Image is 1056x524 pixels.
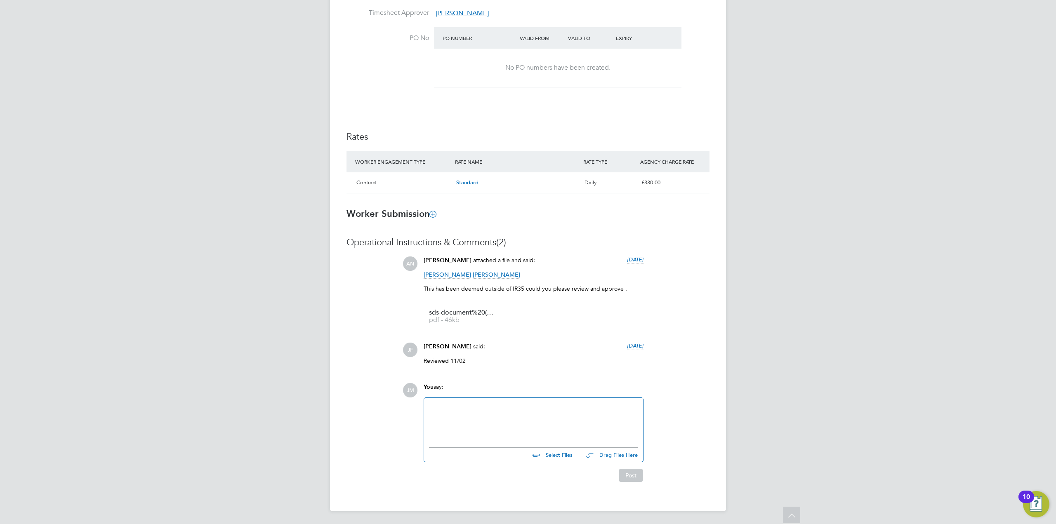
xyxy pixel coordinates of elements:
label: Timesheet Approver [346,9,429,17]
div: Valid From [518,31,566,45]
div: Contract [353,176,453,190]
div: 10 [1023,497,1030,508]
button: Post [619,469,643,482]
span: AN [403,256,417,271]
b: Worker Submission [346,208,436,219]
div: AGENCY CHARGE RATE [638,154,709,169]
span: pdf - 46kb [429,317,495,323]
span: (2) [496,237,506,248]
label: PO No [346,34,429,42]
span: [PERSON_NAME] [424,271,471,279]
div: RATE NAME [453,154,581,169]
div: RATE TYPE [581,154,638,169]
span: sds-document%20(14) [429,310,495,316]
span: JM [403,383,417,397]
span: Standard [456,179,478,186]
button: Open Resource Center, 10 new notifications [1023,491,1049,517]
span: [DATE] [627,342,643,349]
div: WORKER ENGAGEMENT TYPE [353,154,453,169]
span: [PERSON_NAME] [473,271,520,279]
h3: Rates [346,131,709,143]
span: said: [473,343,485,350]
div: No PO numbers have been created. [442,63,673,72]
div: PO Number [441,31,518,45]
span: JF [403,343,417,357]
button: Drag Files Here [579,446,638,464]
span: [PERSON_NAME] [424,343,471,350]
div: say: [424,383,643,397]
div: Expiry [614,31,662,45]
span: [PERSON_NAME] [424,257,471,264]
span: [PERSON_NAME] [436,9,489,17]
h3: Operational Instructions & Comments [346,237,709,249]
div: Valid To [566,31,614,45]
p: Reviewed 11/02 [424,357,643,364]
p: This has been deemed outside of IR35 could you please review and approve . [424,285,643,292]
span: [DATE] [627,256,643,263]
div: Daily [581,176,638,190]
span: attached a file and said: [473,256,535,264]
div: £330.00 [638,176,709,190]
span: You [424,383,434,390]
